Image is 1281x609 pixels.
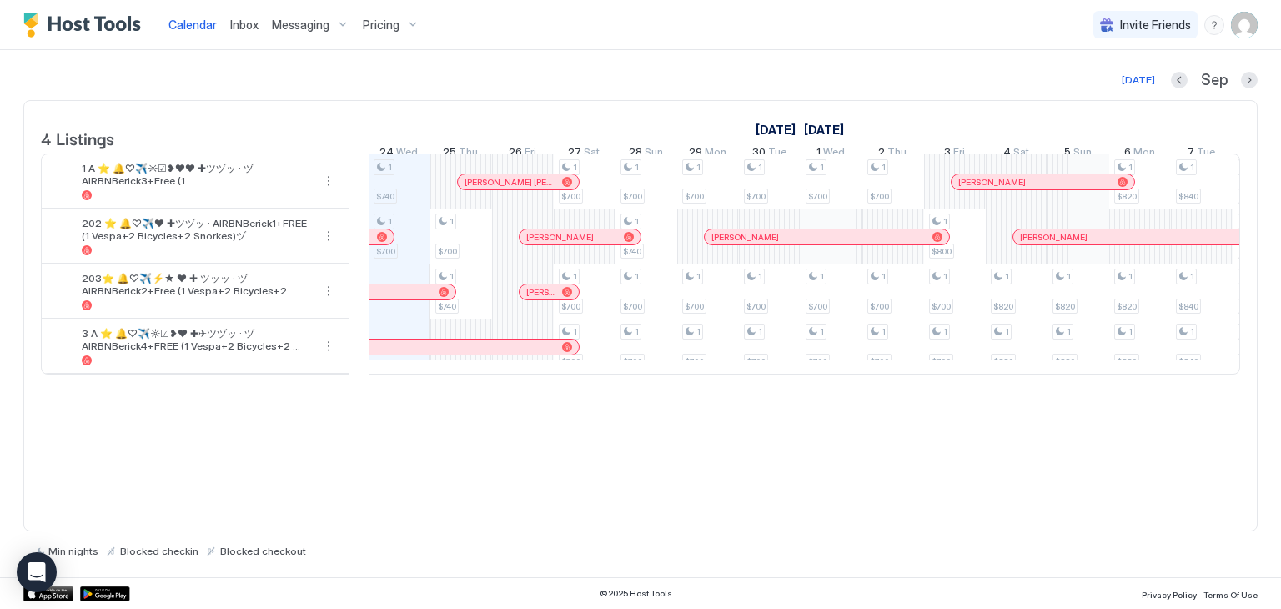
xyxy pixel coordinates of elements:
span: 1 [943,216,947,227]
span: 1 [1190,271,1194,282]
span: $700 [623,356,642,367]
span: $700 [870,191,889,202]
div: listing image [52,223,78,249]
span: $700 [870,301,889,312]
span: 1 [450,216,454,227]
span: 1 [882,326,886,337]
div: [DATE] [1122,73,1155,88]
span: 30 [752,145,766,163]
span: Messaging [272,18,329,33]
span: Mon [1133,145,1155,163]
span: 28 [629,145,642,163]
a: September 26, 2025 [505,142,540,166]
span: Invite Friends [1120,18,1191,33]
span: [PERSON_NAME] G S [526,287,555,298]
a: App Store [23,586,73,601]
span: 3 A ⭐️ 🔔♡✈️☼☑❥❤ ✚✈ツヅッ · ヅAIRBNBerick4+FREE (1 Vespa+2 Bicycles+2 Snorkes)ヅ [82,327,312,352]
span: [PERSON_NAME] [711,232,779,243]
span: $700 [746,191,766,202]
span: 1 [450,271,454,282]
span: 1 [1128,326,1133,337]
span: Calendar [168,18,217,32]
span: 5 [1064,145,1071,163]
span: $740 [376,191,394,202]
span: 1 [758,271,762,282]
div: User profile [1231,12,1258,38]
span: Sep [1201,71,1228,90]
a: September 9, 2025 [751,118,800,142]
span: 1 [1005,326,1009,337]
button: [DATE] [1119,70,1158,90]
a: September 30, 2025 [748,142,791,166]
span: 1 [696,162,701,173]
span: 1 [635,271,639,282]
span: 1 [1128,162,1133,173]
span: $700 [746,356,766,367]
span: 25 [443,145,456,163]
span: 202 ⭐️ 🔔♡✈️❤ ✚ツヅッ · AIRBNBerick1+FREE (1 Vespa+2 Bicycles+2 Snorkes)ヅ [82,217,312,242]
span: $700 [685,356,704,367]
a: Terms Of Use [1203,585,1258,602]
span: $700 [870,356,889,367]
span: Terms Of Use [1203,590,1258,600]
span: 1 [696,271,701,282]
button: More options [319,226,339,246]
div: menu [319,226,339,246]
span: Fri [953,145,965,163]
span: Sat [584,145,600,163]
span: 1 [388,216,392,227]
span: $700 [623,191,642,202]
span: 4 Listings [41,125,114,150]
span: 1 [820,162,824,173]
div: menu [319,171,339,191]
span: $800 [932,246,952,257]
span: 7 [1188,145,1194,163]
span: 1 [573,271,577,282]
span: Inbox [230,18,259,32]
a: Host Tools Logo [23,13,148,38]
span: © 2025 Host Tools [600,588,672,599]
div: listing image [52,168,78,194]
span: Thu [887,145,907,163]
span: 1 [1190,326,1194,337]
a: October 2, 2025 [874,142,911,166]
span: Tue [1197,145,1215,163]
span: $700 [376,246,395,257]
span: Fri [525,145,536,163]
span: Mon [705,145,726,163]
span: 1 [758,326,762,337]
span: $700 [808,356,827,367]
span: [PERSON_NAME] [526,232,594,243]
span: 26 [509,145,522,163]
a: October 4, 2025 [999,142,1033,166]
span: $700 [932,301,951,312]
a: September 29, 2025 [685,142,731,166]
span: 1 [1128,271,1133,282]
span: 1 [943,271,947,282]
div: Google Play Store [80,586,130,601]
button: More options [319,336,339,356]
span: Pricing [363,18,399,33]
span: 1 [943,326,947,337]
a: Privacy Policy [1142,585,1197,602]
a: September 28, 2025 [625,142,667,166]
div: menu [319,281,339,301]
span: $700 [808,191,827,202]
a: September 27, 2025 [564,142,604,166]
span: 1 [573,326,577,337]
a: October 3, 2025 [940,142,969,166]
span: $820 [993,356,1013,367]
span: Wed [396,145,418,163]
a: September 24, 2025 [375,142,422,166]
span: $820 [1117,301,1137,312]
span: $700 [685,301,704,312]
span: 6 [1124,145,1131,163]
a: Inbox [230,16,259,33]
span: 1 [1005,271,1009,282]
span: $700 [808,301,827,312]
div: listing image [52,278,78,304]
div: menu [319,336,339,356]
span: $700 [932,356,951,367]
